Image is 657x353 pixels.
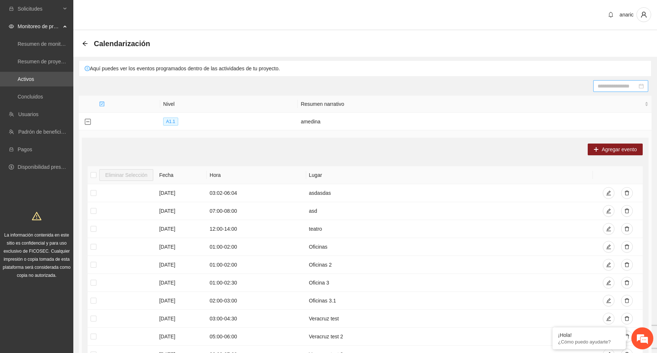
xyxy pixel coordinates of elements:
[306,328,593,346] td: Veracruz test 2
[207,274,306,292] td: 01:00 - 02:30
[594,147,599,153] span: plus
[637,11,651,18] span: user
[624,226,630,232] span: delete
[603,205,614,217] button: edit
[603,295,614,306] button: edit
[18,129,72,135] a: Padrón de beneficiarios
[624,316,630,322] span: delete
[4,200,140,226] textarea: Escriba su mensaje y pulse “Intro”
[621,331,633,342] button: delete
[18,59,96,64] a: Resumen de proyectos aprobados
[207,238,306,256] td: 01:00 - 02:00
[621,277,633,289] button: delete
[99,169,153,181] button: Eliminar Selección
[306,292,593,310] td: Oficinas 3.1
[624,208,630,214] span: delete
[301,100,643,108] span: Resumen narrativo
[621,295,633,306] button: delete
[588,144,643,155] button: plusAgregar evento
[156,292,207,310] td: [DATE]
[94,38,150,49] span: Calendarización
[621,313,633,324] button: delete
[620,12,634,18] span: anaric
[621,241,633,253] button: delete
[606,244,611,250] span: edit
[298,113,652,130] td: amedina
[99,101,104,107] span: check-square
[82,41,88,47] div: Back
[18,146,32,152] a: Pagos
[606,262,611,268] span: edit
[621,259,633,271] button: delete
[156,310,207,328] td: [DATE]
[624,334,630,340] span: delete
[207,166,306,184] th: Hora
[9,24,14,29] span: eye
[38,37,123,47] div: Chatee con nosotros ahora
[43,98,101,172] span: Estamos en línea.
[606,298,611,304] span: edit
[18,76,34,82] a: Activos
[156,220,207,238] td: [DATE]
[207,256,306,274] td: 01:00 - 02:00
[621,205,633,217] button: delete
[163,118,178,126] span: A1.1
[207,202,306,220] td: 07:00 - 08:00
[207,220,306,238] td: 12:00 - 14:00
[603,277,614,289] button: edit
[606,280,611,286] span: edit
[207,310,306,328] td: 03:00 - 04:30
[306,202,593,220] td: asd
[621,187,633,199] button: delete
[207,184,306,202] td: 03:02 - 06:04
[603,259,614,271] button: edit
[18,19,61,34] span: Monitoreo de proyectos
[32,211,41,221] span: warning
[18,94,43,100] a: Concluidos
[306,256,593,274] td: Oficinas 2
[3,233,71,278] span: La información contenida en este sitio es confidencial y para uso exclusivo de FICOSEC. Cualquier...
[85,66,90,71] span: exclamation-circle
[603,187,614,199] button: edit
[602,145,637,153] span: Agregar evento
[79,61,651,76] div: Aquí puedes ver los eventos programados dentro de las actividades de tu proyecto.
[621,223,633,235] button: delete
[18,41,71,47] a: Resumen de monitoreo
[160,96,298,113] th: Nivel
[298,96,652,113] th: Resumen narrativo
[603,223,614,235] button: edit
[156,238,207,256] td: [DATE]
[606,190,611,196] span: edit
[156,184,207,202] td: [DATE]
[306,274,593,292] td: Oficina 3
[207,292,306,310] td: 02:00 - 03:00
[18,1,61,16] span: Solicitudes
[156,166,207,184] th: Fecha
[606,226,611,232] span: edit
[624,262,630,268] span: delete
[636,7,651,22] button: user
[306,166,593,184] th: Lugar
[624,190,630,196] span: delete
[624,298,630,304] span: delete
[82,41,88,47] span: arrow-left
[120,4,138,21] div: Minimizar ventana de chat en vivo
[18,164,80,170] a: Disponibilidad presupuestal
[306,238,593,256] td: Oficinas
[624,280,630,286] span: delete
[85,119,91,125] button: Collapse row
[558,332,620,338] div: ¡Hola!
[18,111,38,117] a: Usuarios
[306,310,593,328] td: Veracruz test
[156,202,207,220] td: [DATE]
[624,244,630,250] span: delete
[156,256,207,274] td: [DATE]
[156,274,207,292] td: [DATE]
[207,328,306,346] td: 05:00 - 06:00
[306,184,593,202] td: asdasdas
[606,316,611,322] span: edit
[306,220,593,238] td: teatro
[558,339,620,345] p: ¿Cómo puedo ayudarte?
[9,6,14,11] span: inbox
[603,241,614,253] button: edit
